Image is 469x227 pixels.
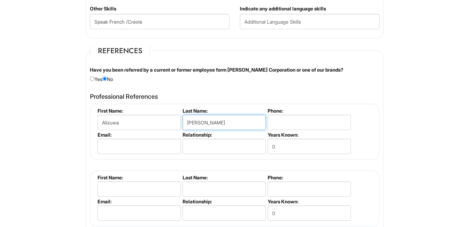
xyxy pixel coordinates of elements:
[240,14,379,29] input: Additional Language Skills
[268,108,350,114] label: Phone:
[90,46,150,56] legend: References
[268,198,350,204] label: Years Known:
[183,175,265,180] label: Last Name:
[98,108,180,114] label: First Name:
[268,175,350,180] label: Phone:
[183,108,265,114] label: Last Name:
[183,198,265,204] label: Relationship:
[98,132,180,138] label: Email:
[268,132,350,138] label: Years Known:
[90,93,379,100] h4: Professional References
[98,175,180,180] label: First Name:
[90,14,229,29] input: Other Skills
[85,66,385,83] div: Yes No
[240,5,326,12] label: Indicate any additional language skills
[90,5,116,12] label: Other Skills
[90,66,343,73] label: Have you been referred by a current or former employee form [PERSON_NAME] Corporation or one of o...
[183,132,265,138] label: Relationship:
[98,198,180,204] label: Email:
